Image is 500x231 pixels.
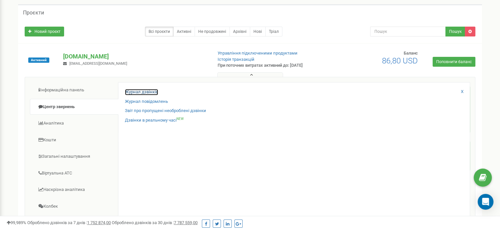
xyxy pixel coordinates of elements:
[30,82,118,98] a: Інформаційна панель
[382,56,418,65] span: 86,80 USD
[370,27,446,36] input: Пошук
[125,108,206,114] a: Звіт про пропущені необроблені дзвінки
[63,52,207,61] p: [DOMAIN_NAME]
[218,51,298,56] a: Управління підключеними продуктами
[30,115,118,131] a: Аналiтика
[478,194,493,210] div: Open Intercom Messenger
[30,182,118,198] a: Наскрізна аналітика
[25,27,64,36] a: Новий проєкт
[30,132,118,148] a: Кошти
[173,27,195,36] a: Активні
[195,27,230,36] a: Не продовжені
[27,220,111,225] span: Оброблено дзвінків за 7 днів :
[69,61,127,66] span: [EMAIL_ADDRESS][DOMAIN_NAME]
[229,27,250,36] a: Архівні
[177,117,184,121] sup: NEW
[30,149,118,165] a: Загальні налаштування
[433,57,475,67] a: Поповнити баланс
[87,220,111,225] u: 1 752 874,00
[7,220,26,225] span: 99,989%
[125,117,184,124] a: Дзвінки в реальному часіNEW
[125,99,168,105] a: Журнал повідомлень
[125,89,158,95] a: Журнал дзвінків
[218,62,323,69] p: При поточних витратах активний до: [DATE]
[250,27,266,36] a: Нові
[218,57,254,62] a: Історія транзакцій
[265,27,282,36] a: Тріал
[404,51,418,56] span: Баланс
[461,89,464,95] a: X
[23,10,44,16] h5: Проєкти
[30,99,118,115] a: Центр звернень
[145,27,174,36] a: Всі проєкти
[174,220,198,225] u: 7 787 559,00
[445,27,465,36] button: Пошук
[30,198,118,215] a: Колбек
[112,220,198,225] span: Оброблено дзвінків за 30 днів :
[30,165,118,181] a: Віртуальна АТС
[28,58,49,63] span: Активний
